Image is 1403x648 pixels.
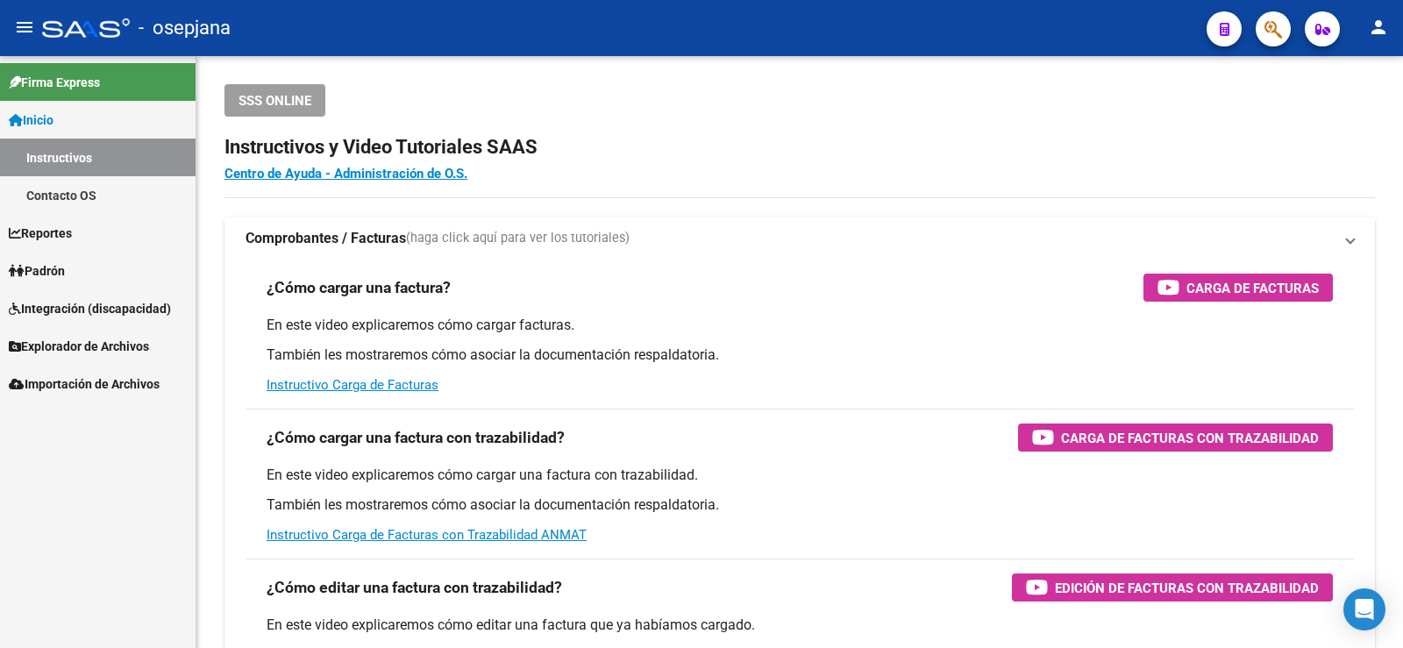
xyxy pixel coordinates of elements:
[224,131,1375,164] h2: Instructivos y Video Tutoriales SAAS
[267,527,587,543] a: Instructivo Carga de Facturas con Trazabilidad ANMAT
[9,299,171,318] span: Integración (discapacidad)
[246,229,406,248] strong: Comprobantes / Facturas
[14,17,35,38] mat-icon: menu
[9,337,149,356] span: Explorador de Archivos
[1012,573,1333,602] button: Edición de Facturas con Trazabilidad
[267,616,1333,635] p: En este video explicaremos cómo editar una factura que ya habíamos cargado.
[1143,274,1333,302] button: Carga de Facturas
[1368,17,1389,38] mat-icon: person
[267,466,1333,485] p: En este video explicaremos cómo cargar una factura con trazabilidad.
[9,110,53,130] span: Inicio
[9,224,72,243] span: Reportes
[267,345,1333,365] p: También les mostraremos cómo asociar la documentación respaldatoria.
[267,575,562,600] h3: ¿Cómo editar una factura con trazabilidad?
[139,9,231,47] span: - osepjana
[267,275,451,300] h3: ¿Cómo cargar una factura?
[1186,277,1319,299] span: Carga de Facturas
[1343,588,1385,630] div: Open Intercom Messenger
[1055,577,1319,599] span: Edición de Facturas con Trazabilidad
[267,495,1333,515] p: También les mostraremos cómo asociar la documentación respaldatoria.
[224,217,1375,260] mat-expansion-panel-header: Comprobantes / Facturas(haga click aquí para ver los tutoriales)
[9,374,160,394] span: Importación de Archivos
[267,425,565,450] h3: ¿Cómo cargar una factura con trazabilidad?
[406,229,630,248] span: (haga click aquí para ver los tutoriales)
[267,316,1333,335] p: En este video explicaremos cómo cargar facturas.
[224,84,325,117] button: SSS ONLINE
[1018,424,1333,452] button: Carga de Facturas con Trazabilidad
[224,166,467,182] a: Centro de Ayuda - Administración de O.S.
[239,93,311,109] span: SSS ONLINE
[9,261,65,281] span: Padrón
[267,377,438,393] a: Instructivo Carga de Facturas
[9,73,100,92] span: Firma Express
[1061,427,1319,449] span: Carga de Facturas con Trazabilidad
